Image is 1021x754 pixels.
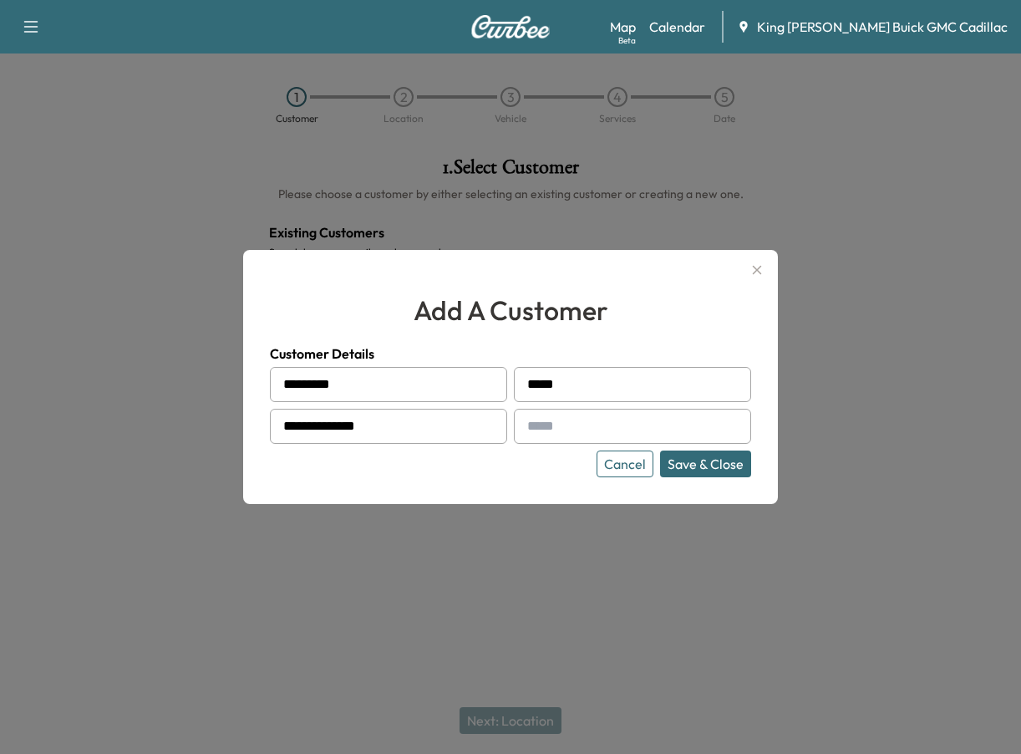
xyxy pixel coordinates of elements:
[597,451,653,477] button: Cancel
[270,344,751,364] h4: Customer Details
[270,290,751,330] h2: add a customer
[618,34,636,47] div: Beta
[649,17,705,37] a: Calendar
[757,17,1008,37] span: King [PERSON_NAME] Buick GMC Cadillac
[610,17,636,37] a: MapBeta
[470,15,551,38] img: Curbee Logo
[660,451,751,477] button: Save & Close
